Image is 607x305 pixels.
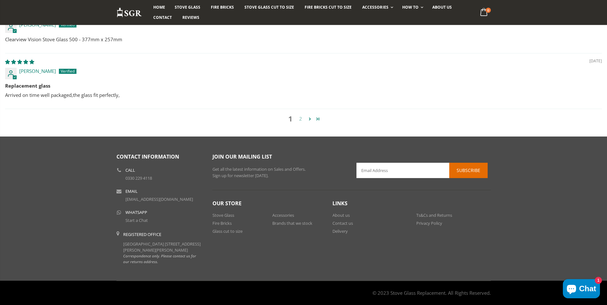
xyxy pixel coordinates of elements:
[296,115,306,122] a: Page 2
[427,2,457,12] a: About us
[397,2,427,12] a: How To
[125,210,147,215] b: WhatsApp
[212,200,242,207] span: Our Store
[19,68,56,74] span: [PERSON_NAME]
[561,279,602,300] inbox-online-store-chat: Shopify online store chat
[305,4,352,10] span: Fire Bricks Cut To Size
[332,220,353,226] a: Contact us
[212,220,232,226] a: Fire Bricks
[314,115,322,123] a: Page 2
[589,59,602,64] span: [DATE]
[356,163,488,178] input: Email Address
[148,12,177,23] a: Contact
[332,228,348,234] a: Delivery
[306,115,314,123] a: Page 2
[5,36,602,43] p: Clearview Vision Stove Glass 500 - 377mm x 257mm
[5,59,34,65] span: 5 star review
[5,82,602,89] b: Replacement glass
[5,92,602,98] p: Arrived on time well packaged,the glass fit perfectly,
[116,7,142,18] img: Stove Glass Replacement
[123,253,196,264] em: Correspondence only. Please contact us for our returns address.
[125,189,138,193] b: Email
[449,163,488,178] button: Subscribe
[182,15,199,20] span: Reviews
[212,228,243,234] a: Glass cut to size
[432,4,452,10] span: About us
[416,220,442,226] a: Privacy Policy
[153,15,172,20] span: Contact
[148,2,170,12] a: Home
[402,4,419,10] span: How To
[211,4,234,10] span: Fire Bricks
[272,212,294,218] a: Accessories
[332,200,347,207] span: Links
[300,2,356,12] a: Fire Bricks Cut To Size
[332,212,350,218] a: About us
[416,212,452,218] a: Ts&Cs and Returns
[125,168,135,172] b: Call
[116,153,179,160] span: Contact Information
[372,286,491,299] address: © 2023 Stove Glass Replacement. All Rights Reserved.
[477,6,491,19] a: 0
[486,8,491,13] span: 0
[212,153,272,160] span: Join our mailing list
[244,4,294,10] span: Stove Glass Cut To Size
[272,220,312,226] a: Brands that we stock
[123,231,203,264] div: [GEOGRAPHIC_DATA] [STREET_ADDRESS][PERSON_NAME][PERSON_NAME]
[212,212,234,218] a: Stove Glass
[240,2,299,12] a: Stove Glass Cut To Size
[178,12,204,23] a: Reviews
[125,175,152,181] a: 0330 229 4118
[357,2,396,12] a: Accessories
[153,4,165,10] span: Home
[125,196,193,202] a: [EMAIL_ADDRESS][DOMAIN_NAME]
[175,4,200,10] span: Stove Glass
[206,2,239,12] a: Fire Bricks
[170,2,205,12] a: Stove Glass
[123,231,161,237] b: Registered Office
[125,217,148,223] a: Start a Chat
[362,4,388,10] span: Accessories
[19,21,56,28] span: [PERSON_NAME]
[212,166,347,179] p: Get all the latest information on Sales and Offers. Sign up for newsletter [DATE].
